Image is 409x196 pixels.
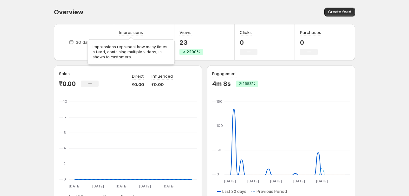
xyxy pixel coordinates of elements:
text: 10 [63,99,67,104]
p: 0 [240,39,257,46]
span: Overview [54,8,83,16]
text: 0 [63,177,66,181]
p: 0 [300,39,321,46]
text: 8 [63,115,66,119]
text: [DATE] [163,184,174,188]
button: Create feed [324,8,355,16]
text: 0 [217,172,219,176]
text: [DATE] [316,179,328,183]
text: 50 [217,148,221,152]
text: 2 [63,161,66,166]
text: [DATE] [139,184,151,188]
span: Last 30 days [222,189,246,194]
span: Previous Period [256,189,287,194]
text: 6 [63,130,66,135]
text: [DATE] [69,184,81,188]
h3: Purchases [300,29,321,36]
text: 4 [63,146,66,150]
span: 2200% [186,49,200,55]
p: Influenced [152,73,173,79]
text: [DATE] [92,184,104,188]
text: [DATE] [224,179,236,183]
text: 100 [217,123,223,128]
text: [DATE] [270,179,282,183]
h3: Impressions [119,29,143,36]
span: Create feed [328,10,351,15]
text: [DATE] [293,179,305,183]
text: 150 [217,99,223,104]
text: [DATE] [247,179,259,183]
p: 30 days [76,39,92,45]
span: 1553% [243,81,256,86]
p: 23 [179,39,203,46]
h3: Clicks [240,29,252,36]
p: 4m 8s [212,80,231,88]
h3: Sales [59,70,70,77]
p: ₹0.00 [59,80,76,88]
p: ₹0.00 [132,81,144,88]
h3: Engagement [212,70,237,77]
h3: Views [179,29,192,36]
p: Direct [132,73,144,79]
p: ₹0.00 [152,81,173,88]
text: [DATE] [116,184,127,188]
